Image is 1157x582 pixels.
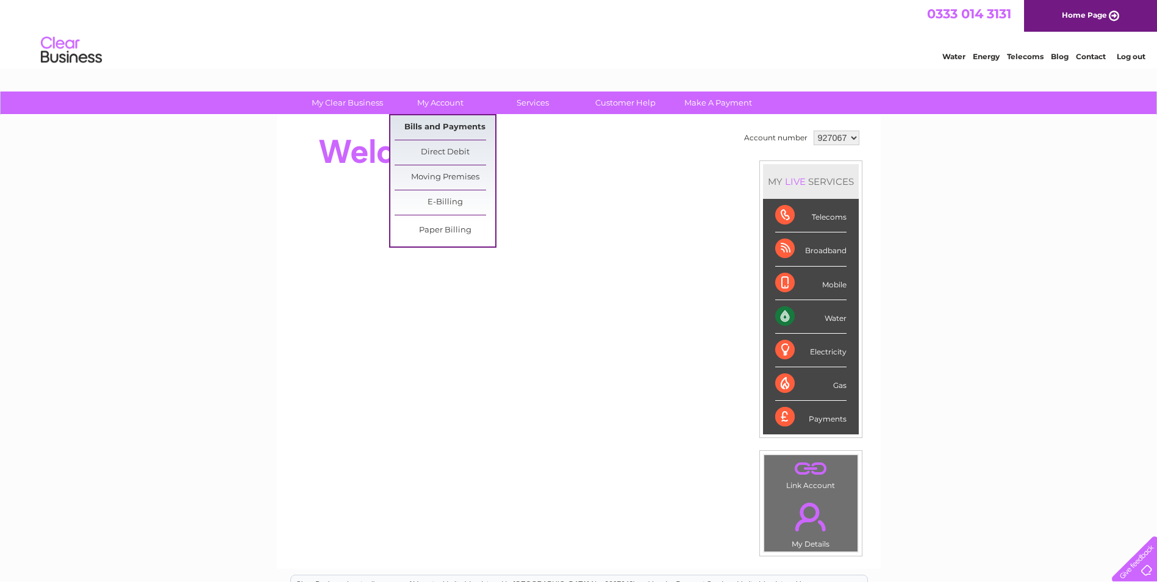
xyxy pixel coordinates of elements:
[395,190,495,215] a: E-Billing
[973,52,1000,61] a: Energy
[775,199,847,232] div: Telecoms
[763,164,859,199] div: MY SERVICES
[1007,52,1044,61] a: Telecoms
[1051,52,1069,61] a: Blog
[942,52,965,61] a: Water
[575,92,676,114] a: Customer Help
[395,115,495,140] a: Bills and Payments
[741,128,811,148] td: Account number
[395,218,495,243] a: Paper Billing
[775,300,847,334] div: Water
[764,454,858,493] td: Link Account
[775,367,847,401] div: Gas
[390,92,490,114] a: My Account
[767,458,854,480] a: .
[767,495,854,538] a: .
[291,7,867,59] div: Clear Business is a trading name of Verastar Limited (registered in [GEOGRAPHIC_DATA] No. 3667643...
[297,92,398,114] a: My Clear Business
[40,32,102,69] img: logo.png
[395,165,495,190] a: Moving Premises
[775,267,847,300] div: Mobile
[482,92,583,114] a: Services
[764,492,858,552] td: My Details
[775,334,847,367] div: Electricity
[775,232,847,266] div: Broadband
[775,401,847,434] div: Payments
[1117,52,1145,61] a: Log out
[783,176,808,187] div: LIVE
[395,140,495,165] a: Direct Debit
[668,92,768,114] a: Make A Payment
[1076,52,1106,61] a: Contact
[927,6,1011,21] a: 0333 014 3131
